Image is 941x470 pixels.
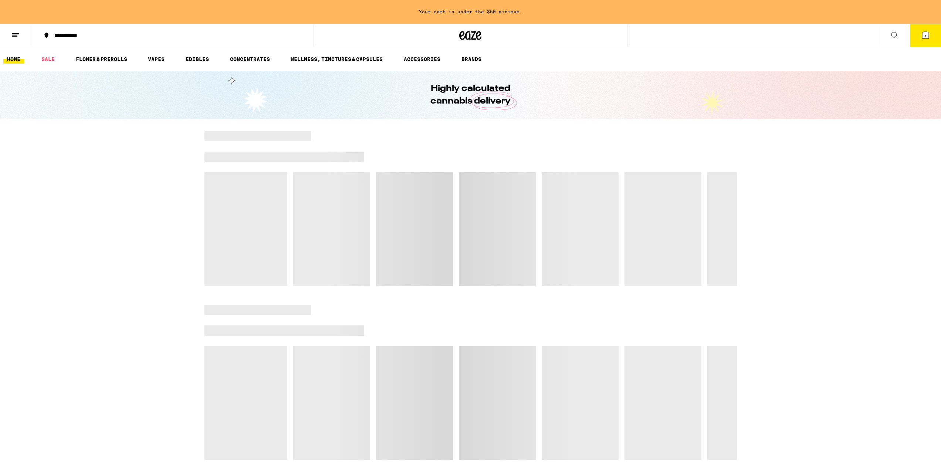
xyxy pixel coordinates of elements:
a: ACCESSORIES [400,55,444,64]
span: 1 [924,34,927,38]
h1: Highly calculated cannabis delivery [410,82,532,108]
a: CONCENTRATES [226,55,274,64]
a: SALE [38,55,58,64]
a: BRANDS [458,55,485,64]
button: 1 [910,24,941,47]
a: HOME [3,55,24,64]
a: VAPES [144,55,168,64]
a: FLOWER & PREROLLS [72,55,131,64]
a: EDIBLES [182,55,213,64]
a: WELLNESS, TINCTURES & CAPSULES [287,55,386,64]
